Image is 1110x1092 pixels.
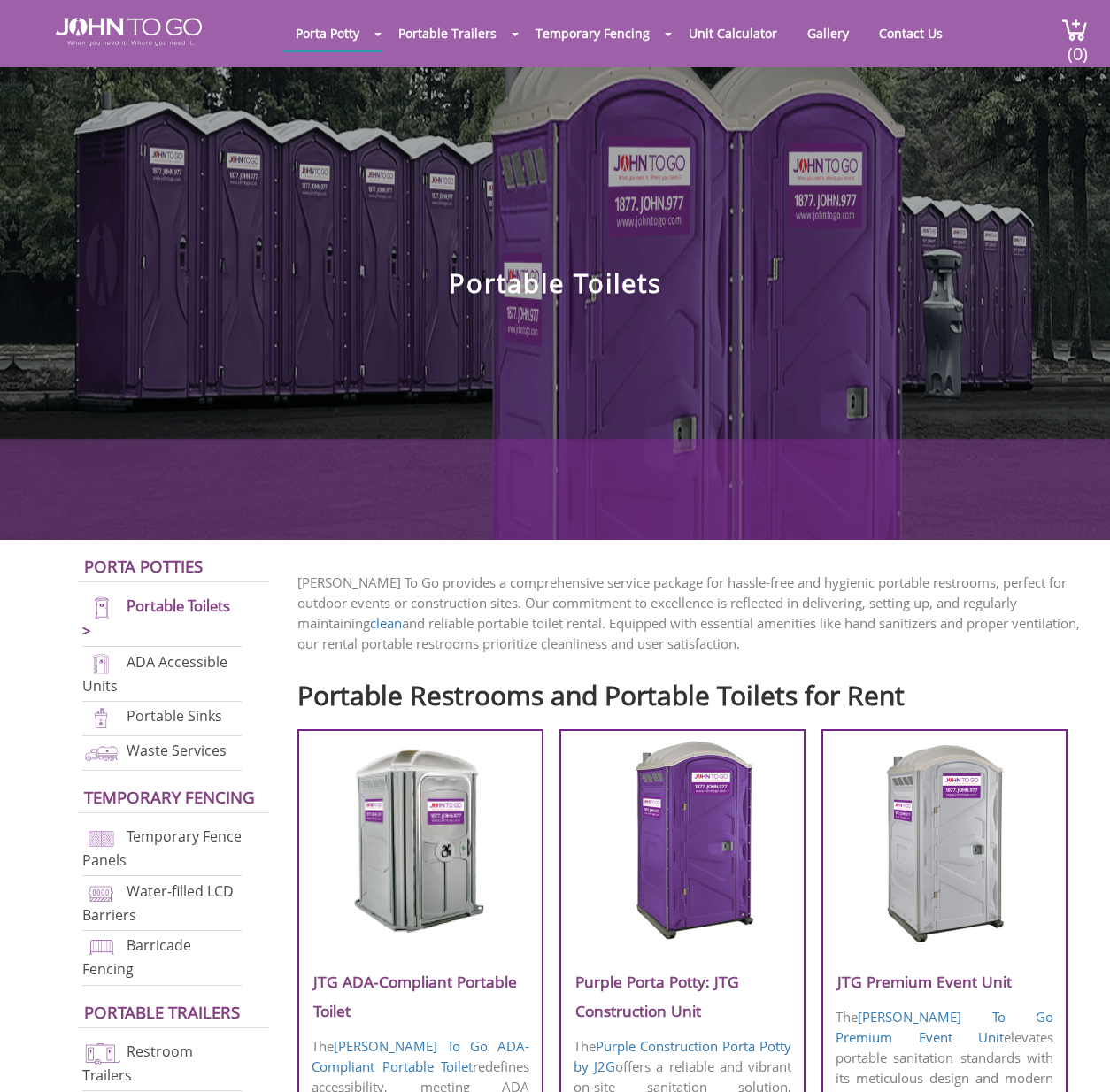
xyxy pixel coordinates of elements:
a: Portable Sinks [127,707,222,727]
h3: JTG Premium Event Unit [823,967,1066,996]
img: JTG-ADA-Compliant-Portable-Toilet.png [336,739,505,942]
a: Porta Potty [282,16,373,50]
a: Unit Calculator [675,16,790,50]
img: JOHN to go [56,18,202,46]
img: chan-link-fencing-new.png [82,827,120,850]
button: Live Chat [1039,1021,1110,1092]
img: portable-toilets-new.png [82,596,120,620]
a: Portable Toilets > [82,596,230,641]
a: Gallery [794,16,862,50]
img: waste-services-new.png [82,741,120,765]
a: Portable trailers [84,1001,240,1023]
img: Purple-Porta-Potty-J2G-Construction-Unit.png [598,739,767,942]
a: Purple Construction Porta Potty by J2G [574,1037,792,1075]
a: Waste Services [127,742,227,761]
a: Water-filled LCD Barriers [82,881,234,925]
img: portable-sinks-new.png [82,706,120,730]
h3: JTG ADA-Compliant Portable Toilet [299,967,542,1026]
h3: Purple Porta Potty: JTG Construction Unit [561,967,804,1026]
img: JTG-Premium-Event-Unit.png [860,739,1029,942]
img: ADA-units-new.png [82,652,120,676]
h2: Portable Restrooms and Portable Toilets for Rent [297,672,1083,710]
p: [PERSON_NAME] To Go provides a comprehensive service package for hassle-free and hygienic portabl... [297,573,1083,654]
a: Contact Us [866,16,956,50]
a: Temporary Fence Panels [82,827,242,870]
a: [PERSON_NAME] To Go ADA-Compliant Portable Toilet [312,1037,530,1075]
span: (0) [1068,27,1089,65]
a: Porta Potties [84,555,203,577]
a: Portable Trailers [385,16,510,50]
a: [PERSON_NAME] To Go Premium Event Unit [836,1008,1054,1046]
img: barricade-fencing-icon-new.png [82,935,120,959]
a: clean [370,614,402,632]
img: water-filled%20barriers-new.png [82,881,120,905]
img: cart a [1061,18,1088,42]
a: ADA Accessible Units [82,652,227,696]
a: Temporary Fencing [522,16,663,50]
a: Temporary Fencing [84,786,255,808]
a: Barricade Fencing [82,936,191,980]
